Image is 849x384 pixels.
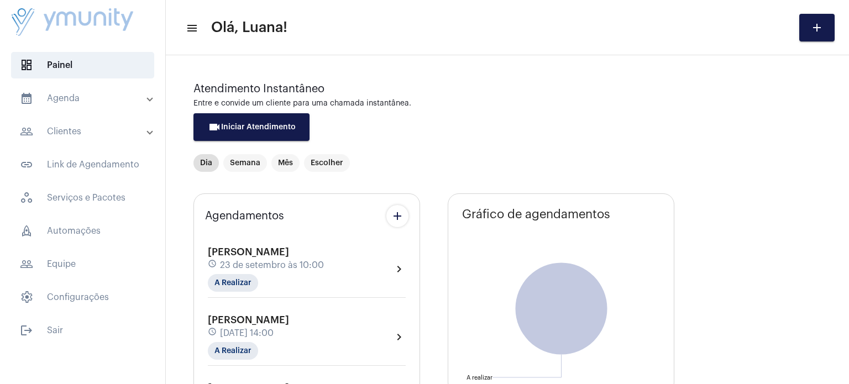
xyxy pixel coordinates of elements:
span: Serviços e Pacotes [11,185,154,211]
mat-chip: A Realizar [208,342,258,360]
text: A realizar [467,375,492,381]
mat-panel-title: Agenda [20,92,148,105]
mat-expansion-panel-header: sidenav iconAgenda [7,85,165,112]
mat-icon: sidenav icon [20,158,33,171]
mat-icon: chevron_right [392,330,406,344]
span: sidenav icon [20,291,33,304]
span: [PERSON_NAME] [208,315,289,325]
span: Iniciar Atendimento [208,123,296,131]
mat-icon: videocam [208,120,221,134]
img: da4d17c4-93e0-4e87-ea01-5b37ad3a248d.png [9,6,136,40]
span: [DATE] 14:00 [220,328,274,338]
span: Sair [11,317,154,344]
mat-icon: sidenav icon [20,324,33,337]
span: sidenav icon [20,59,33,72]
mat-icon: add [391,209,404,223]
span: [PERSON_NAME] [208,247,289,257]
span: Link de Agendamento [11,151,154,178]
mat-chip: Mês [271,154,300,172]
mat-icon: add [810,21,824,34]
mat-chip: Semana [223,154,267,172]
span: Painel [11,52,154,78]
mat-icon: sidenav icon [186,22,197,35]
div: Entre e convide um cliente para uma chamada instantânea. [193,99,821,108]
mat-expansion-panel-header: sidenav iconClientes [7,118,165,145]
button: Iniciar Atendimento [193,113,310,141]
mat-icon: sidenav icon [20,257,33,271]
span: Equipe [11,251,154,277]
span: Olá, Luana! [211,19,287,36]
mat-icon: schedule [208,259,218,271]
span: sidenav icon [20,224,33,238]
span: sidenav icon [20,191,33,204]
mat-icon: schedule [208,327,218,339]
mat-icon: chevron_right [392,262,406,276]
mat-icon: sidenav icon [20,92,33,105]
mat-chip: Escolher [304,154,350,172]
mat-chip: A Realizar [208,274,258,292]
span: Gráfico de agendamentos [462,208,610,221]
mat-icon: sidenav icon [20,125,33,138]
span: Agendamentos [205,210,284,222]
div: Atendimento Instantâneo [193,83,821,95]
mat-panel-title: Clientes [20,125,148,138]
span: Configurações [11,284,154,311]
span: 23 de setembro às 10:00 [220,260,324,270]
span: Automações [11,218,154,244]
mat-chip: Dia [193,154,219,172]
